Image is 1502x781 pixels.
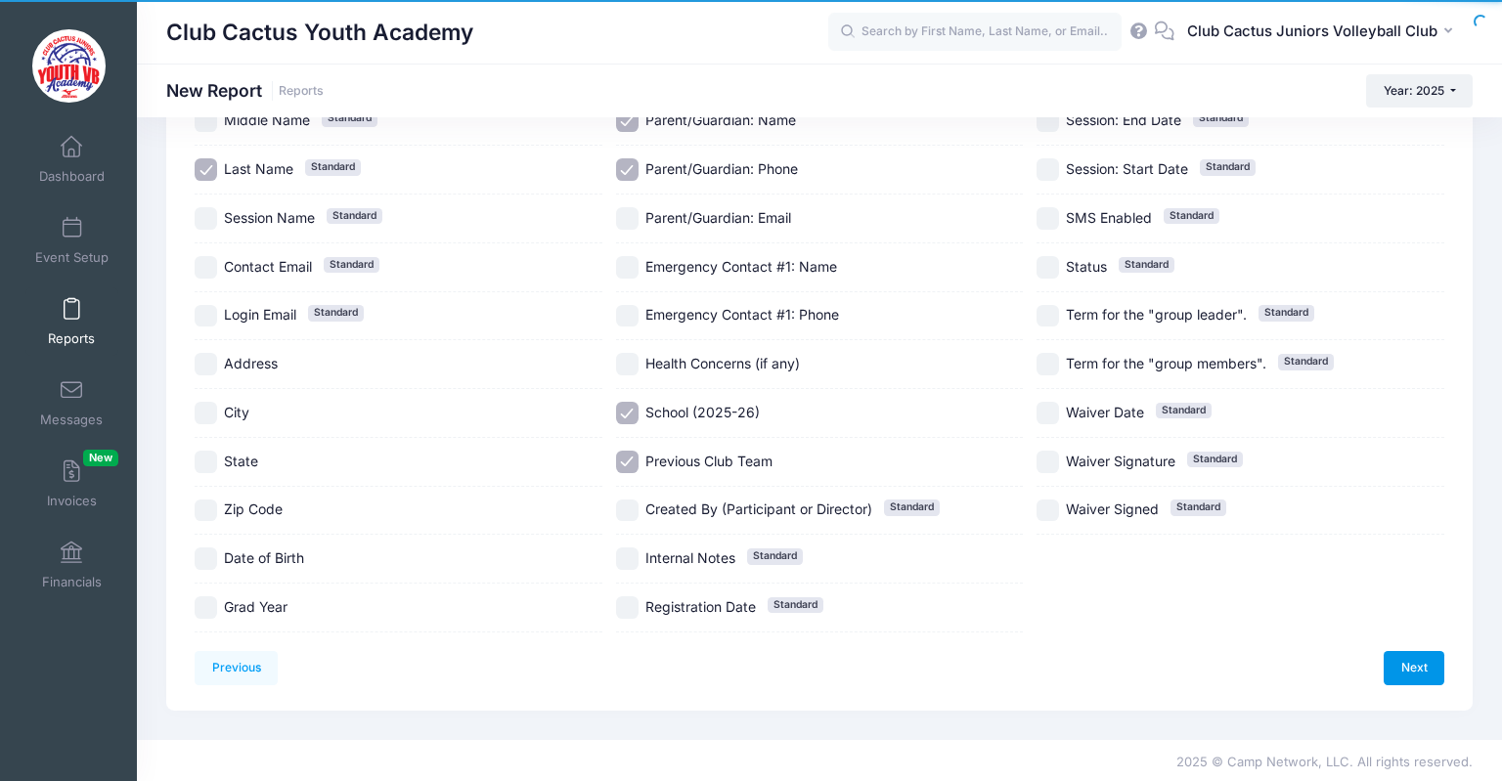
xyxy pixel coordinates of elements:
input: Search by First Name, Last Name, or Email... [828,13,1122,52]
img: Club Cactus Youth Academy [32,29,106,103]
span: School (2025-26) [645,404,760,420]
span: Standard [884,499,940,515]
span: Standard [1278,354,1334,369]
a: Previous [195,651,278,684]
span: Term for the "group leader". [1066,306,1247,323]
span: Standard [1171,499,1226,515]
input: Login EmailStandard [195,305,217,327]
span: Invoices [47,493,97,509]
span: Session: Start Date [1066,160,1188,177]
input: Session: End DateStandard [1037,110,1059,133]
span: SMS Enabled [1066,209,1152,226]
span: Standard [322,110,377,126]
span: Term for the "group members". [1066,355,1266,371]
span: Grad Year [224,598,287,615]
span: Standard [308,305,364,321]
span: Contact Email [224,258,312,275]
input: Waiver SignatureStandard [1037,451,1059,473]
input: Emergency Contact #1: Phone [616,305,639,327]
input: SMS EnabledStandard [1037,207,1059,230]
a: Event Setup [25,206,118,275]
input: Internal NotesStandard [616,547,639,570]
span: Standard [1200,159,1256,175]
span: Parent/Guardian: Phone [645,160,798,177]
span: Date of Birth [224,549,304,566]
input: Parent/Guardian: Name [616,110,639,133]
input: Session NameStandard [195,207,217,230]
span: Standard [768,597,823,613]
span: Standard [1259,305,1314,321]
span: Last Name [224,160,293,177]
a: Next [1384,651,1444,684]
span: Standard [327,208,382,224]
h1: New Report [166,80,324,101]
input: Middle NameStandard [195,110,217,133]
span: Event Setup [35,249,109,266]
input: Term for the "group leader".Standard [1037,305,1059,327]
input: Address [195,353,217,375]
span: Waiver Date [1066,404,1144,420]
a: Dashboard [25,125,118,194]
span: Status [1066,258,1107,275]
span: Middle Name [224,111,310,128]
span: Health Concerns (if any) [645,355,800,371]
span: Emergency Contact #1: Name [645,258,837,275]
input: StatusStandard [1037,256,1059,279]
span: Created By (Participant or Director) [645,500,872,517]
input: Zip Code [195,499,217,522]
input: Last NameStandard [195,158,217,181]
span: Messages [40,412,103,428]
a: Reports [25,287,118,356]
span: Club Cactus Juniors Volleyball Club [1187,21,1437,42]
input: Term for the "group members".Standard [1037,353,1059,375]
span: Standard [1187,452,1243,467]
a: Financials [25,531,118,599]
span: Standard [1193,110,1249,126]
span: Internal Notes [645,549,735,566]
input: Parent/Guardian: Email [616,207,639,230]
span: Standard [1156,403,1212,418]
span: Previous Club Team [645,453,773,469]
span: Waiver Signed [1066,500,1159,517]
span: Year: 2025 [1384,83,1444,98]
span: Dashboard [39,168,105,185]
input: Created By (Participant or Director)Standard [616,499,639,522]
span: State [224,453,258,469]
span: Parent/Guardian: Name [645,111,796,128]
input: Parent/Guardian: Phone [616,158,639,181]
span: Parent/Guardian: Email [645,209,791,226]
h1: Club Cactus Youth Academy [166,10,473,55]
span: Reports [48,330,95,347]
span: Emergency Contact #1: Phone [645,306,839,323]
span: Address [224,355,278,371]
input: Date of Birth [195,547,217,570]
span: City [224,404,249,420]
span: Standard [305,159,361,175]
span: Zip Code [224,500,283,517]
input: Waiver DateStandard [1037,402,1059,424]
input: State [195,451,217,473]
a: Messages [25,369,118,437]
input: School (2025-26) [616,402,639,424]
a: Reports [279,84,324,99]
span: New [83,450,118,466]
input: Previous Club Team [616,451,639,473]
input: Session: Start DateStandard [1037,158,1059,181]
button: Year: 2025 [1366,74,1473,108]
span: Financials [42,574,102,590]
input: City [195,402,217,424]
input: Grad Year [195,596,217,619]
span: Standard [1119,257,1174,273]
span: Waiver Signature [1066,453,1175,469]
span: Session: End Date [1066,111,1181,128]
span: Standard [324,257,379,273]
input: Registration DateStandard [616,596,639,619]
input: Health Concerns (if any) [616,353,639,375]
a: InvoicesNew [25,450,118,518]
span: 2025 © Camp Network, LLC. All rights reserved. [1176,754,1473,769]
input: Emergency Contact #1: Name [616,256,639,279]
span: Standard [1164,208,1219,224]
span: Session Name [224,209,315,226]
span: Login Email [224,306,296,323]
span: Registration Date [645,598,756,615]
